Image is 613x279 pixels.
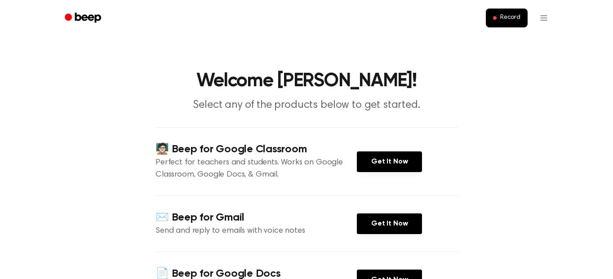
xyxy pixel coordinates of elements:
a: Get It Now [357,213,422,234]
p: Perfect for teachers and students. Works on Google Classroom, Google Docs, & Gmail. [155,157,357,181]
a: Beep [58,9,109,27]
button: Record [486,9,528,27]
button: Open menu [533,7,555,29]
p: Select any of the products below to get started. [134,98,479,113]
a: Get It Now [357,151,422,172]
h1: Welcome [PERSON_NAME]! [76,72,537,91]
h4: ✉️ Beep for Gmail [155,210,357,225]
h4: 🧑🏻‍🏫 Beep for Google Classroom [155,142,357,157]
span: Record [500,14,520,22]
p: Send and reply to emails with voice notes [155,225,357,237]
